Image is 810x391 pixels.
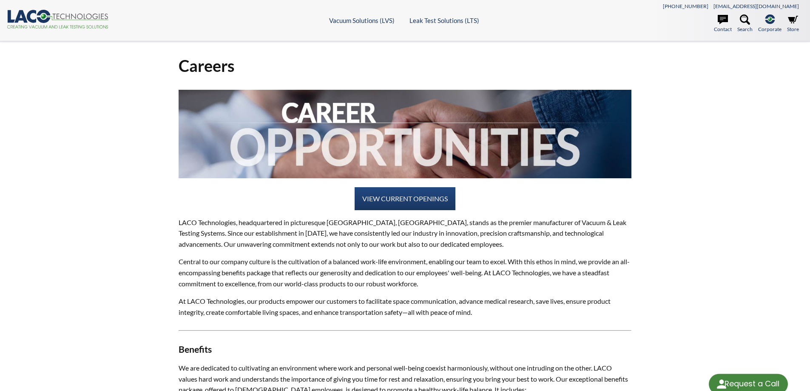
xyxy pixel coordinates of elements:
a: Contact [714,14,732,33]
a: [EMAIL_ADDRESS][DOMAIN_NAME] [713,3,799,9]
a: Vacuum Solutions (LVS) [329,17,395,24]
a: VIEW CURRENT OPENINGS [355,187,455,210]
p: Central to our company culture is the cultivation of a balanced work-life environment, enabling o... [179,256,632,289]
a: Search [737,14,753,33]
p: LACO Technologies, headquartered in picturesque [GEOGRAPHIC_DATA], [GEOGRAPHIC_DATA], stands as t... [179,217,632,250]
a: Store [787,14,799,33]
h1: Careers [179,55,632,76]
a: Leak Test Solutions (LTS) [409,17,479,24]
h3: Benefits [179,344,632,356]
a: [PHONE_NUMBER] [663,3,708,9]
img: round button [715,377,728,391]
p: At LACO Technologies, our products empower our customers to facilitate space communication, advan... [179,296,632,317]
img: 2024-Career-Opportunities.jpg [179,90,632,178]
span: Corporate [758,25,782,33]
